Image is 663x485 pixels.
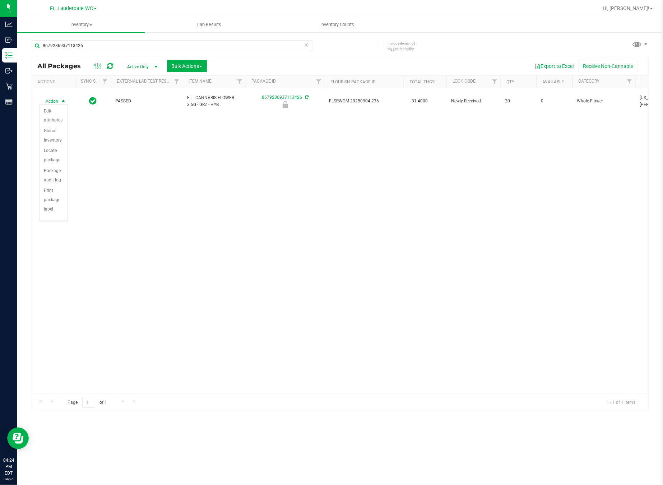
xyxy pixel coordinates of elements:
[408,96,431,106] span: 31.4000
[304,40,309,50] span: Clear
[82,397,95,408] input: 1
[40,185,68,214] li: Print package label
[50,5,93,11] span: Ft. Lauderdale WC
[577,98,631,105] span: Whole Flower
[313,75,325,88] a: Filter
[115,98,178,105] span: PASSED
[578,79,599,84] a: Category
[40,166,68,185] li: Package audit log
[542,79,564,84] a: Available
[329,98,399,105] span: FLSRWGM-20250904-236
[5,67,13,74] inline-svg: Outbound
[5,36,13,43] inline-svg: Inbound
[61,397,113,408] span: Page of 1
[623,75,635,88] a: Filter
[3,457,14,476] p: 04:24 PM EDT
[171,75,183,88] a: Filter
[330,79,376,84] a: Flourish Package ID
[40,106,68,126] li: Edit attributes
[5,21,13,28] inline-svg: Analytics
[32,40,312,51] input: Search Package ID, Item Name, SKU, Lot or Part Number...
[262,95,302,100] a: 8679286937113426
[505,98,532,105] span: 20
[3,476,14,482] p: 09/26
[451,98,496,105] span: Newly Received
[99,75,111,88] a: Filter
[187,22,231,28] span: Lab Results
[5,52,13,59] inline-svg: Inventory
[40,145,68,165] li: Locate package
[304,95,309,100] span: Sync from Compliance System
[145,17,273,32] a: Lab Results
[89,96,97,106] span: In Sync
[39,96,59,106] span: Action
[453,79,476,84] a: Lock Code
[37,62,88,70] span: All Packages
[245,101,326,108] div: Newly Received
[167,60,207,72] button: Bulk Actions
[601,397,641,408] span: 1 - 1 of 1 items
[172,63,202,69] span: Bulk Actions
[59,96,68,106] span: select
[603,5,649,11] span: Hi, [PERSON_NAME]!
[541,98,568,105] span: 0
[37,79,72,84] div: Actions
[311,22,364,28] span: Inventory Counts
[251,79,276,84] a: Package ID
[40,126,68,145] li: Global inventory
[189,79,212,84] a: Item Name
[489,75,501,88] a: Filter
[81,79,108,84] a: Sync Status
[388,41,423,51] span: Include items not tagged for facility
[409,79,435,84] a: Total THC%
[506,79,514,84] a: Qty
[5,83,13,90] inline-svg: Retail
[17,17,145,32] a: Inventory
[187,94,241,108] span: FT - CANNABIS FLOWER - 3.5G - GRZ - HYB
[117,79,173,84] a: External Lab Test Result
[578,60,637,72] button: Receive Non-Cannabis
[5,98,13,105] inline-svg: Reports
[7,428,29,449] iframe: Resource center
[273,17,401,32] a: Inventory Counts
[17,22,145,28] span: Inventory
[530,60,578,72] button: Export to Excel
[234,75,246,88] a: Filter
